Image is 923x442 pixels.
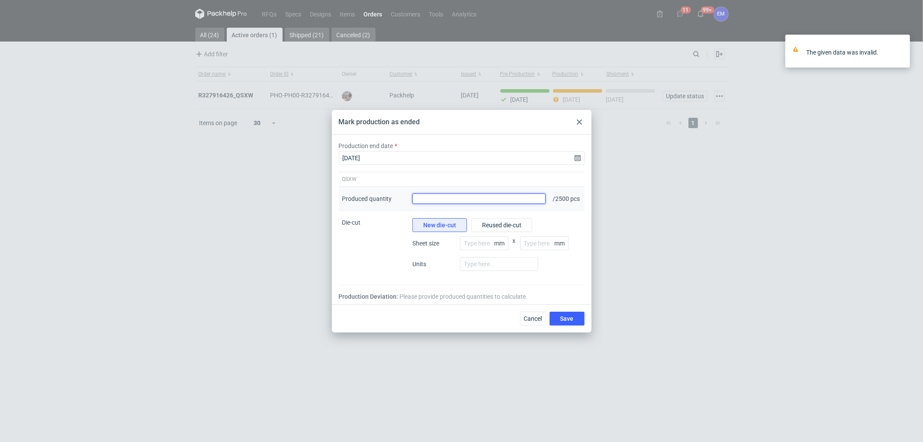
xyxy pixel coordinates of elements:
p: mm [495,240,508,247]
button: Save [550,312,585,326]
label: Production end date [339,142,393,150]
span: QSXW [342,176,357,183]
button: Cancel [520,312,546,326]
div: The given data was invalid. [806,48,897,57]
button: New die-cut [412,218,467,232]
input: Type here... [520,236,569,250]
span: Reused die-cut [482,222,521,228]
span: Units [412,260,456,268]
span: Save [560,316,574,322]
span: New die-cut [423,222,456,228]
input: Type here... [460,257,538,271]
div: Production Deviation: [339,292,585,301]
div: Mark production as ended [339,117,420,127]
div: Die-cut [339,211,409,285]
span: Cancel [524,316,542,322]
button: close [897,48,903,57]
span: x [513,236,516,257]
p: mm [555,240,569,247]
button: Reused die-cut [471,218,532,232]
div: Produced quantity [342,194,392,203]
div: / 2500 pcs [549,187,584,211]
span: Sheet size [412,239,456,248]
input: Type here... [460,236,508,250]
span: Please provide produced quantities to calculate. [400,292,528,301]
